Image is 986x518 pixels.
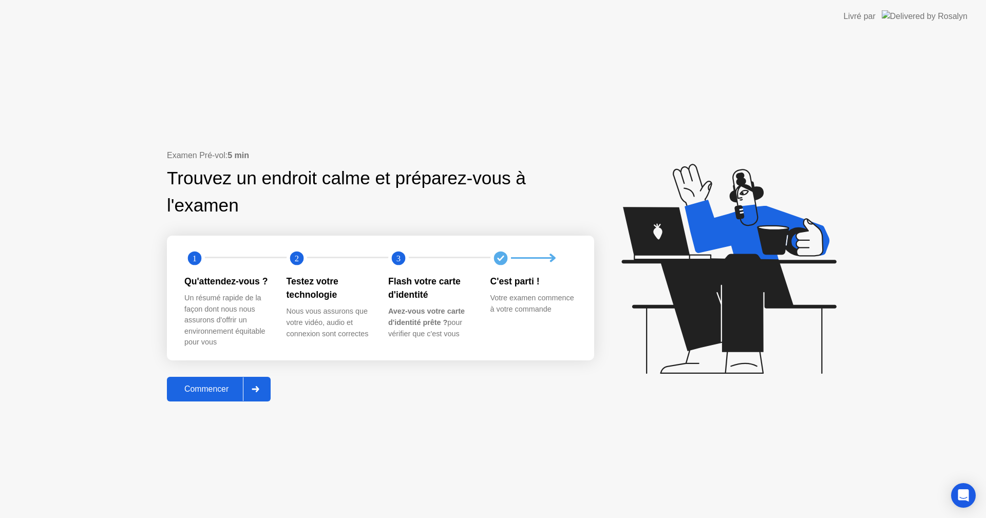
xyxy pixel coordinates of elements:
[167,377,271,401] button: Commencer
[844,10,876,23] div: Livré par
[170,385,243,394] div: Commencer
[184,275,270,288] div: Qu'attendez-vous ?
[287,306,372,339] div: Nous vous assurons que votre vidéo, audio et connexion sont correctes
[388,275,474,302] div: Flash votre carte d'identité
[184,293,270,348] div: Un résumé rapide de la façon dont nous nous assurons d'offrir un environnement équitable pour vous
[287,275,372,302] div: Testez votre technologie
[490,293,576,315] div: Votre examen commence à votre commande
[167,165,529,219] div: Trouvez un endroit calme et préparez-vous à l'examen
[882,10,968,22] img: Delivered by Rosalyn
[294,253,298,263] text: 2
[193,253,197,263] text: 1
[227,151,249,160] b: 5 min
[490,275,576,288] div: C'est parti !
[388,307,465,327] b: Avez-vous votre carte d'identité prête ?
[167,149,594,162] div: Examen Pré-vol:
[951,483,976,508] div: Open Intercom Messenger
[388,306,474,339] div: pour vérifier que c'est vous
[396,253,401,263] text: 3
